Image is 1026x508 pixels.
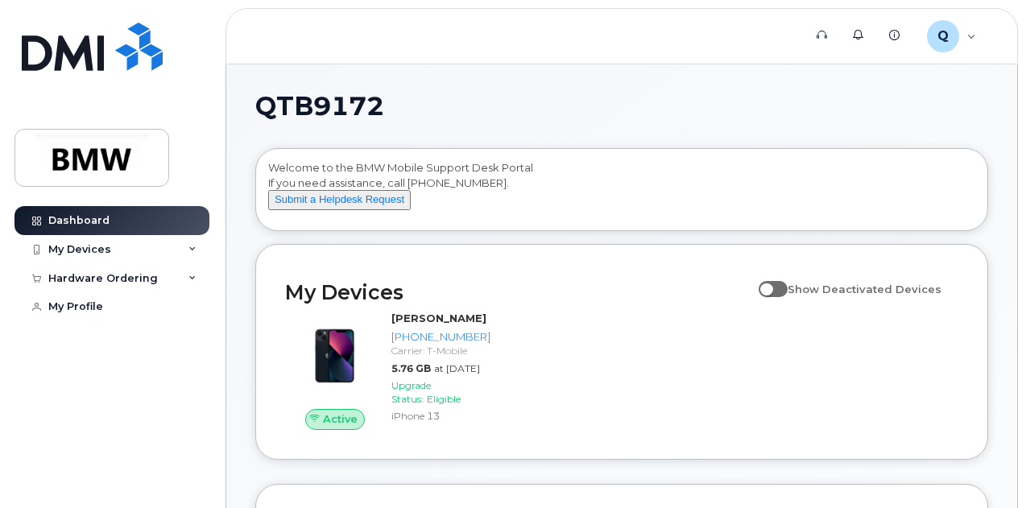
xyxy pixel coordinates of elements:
span: at [DATE] [434,362,480,374]
span: 5.76 GB [391,362,431,374]
span: Upgrade Status: [391,379,431,405]
div: [PHONE_NUMBER] [391,329,490,345]
img: image20231002-3703462-1ig824h.jpeg [298,319,372,393]
div: iPhone 13 [391,409,490,423]
span: QTB9172 [255,94,384,118]
h2: My Devices [285,280,751,304]
a: Active[PERSON_NAME][PHONE_NUMBER]Carrier: T-Mobile5.76 GBat [DATE]Upgrade Status:EligibleiPhone 13 [285,311,497,429]
span: Show Deactivated Devices [788,283,941,295]
span: Active [323,411,358,427]
button: Submit a Helpdesk Request [268,190,411,210]
strong: [PERSON_NAME] [391,312,486,324]
div: Carrier: T-Mobile [391,344,490,357]
iframe: Messenger Launcher [956,438,1014,496]
a: Submit a Helpdesk Request [268,192,411,205]
span: Eligible [427,393,461,405]
input: Show Deactivated Devices [759,274,772,287]
div: Welcome to the BMW Mobile Support Desk Portal If you need assistance, call [PHONE_NUMBER]. [268,160,975,225]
